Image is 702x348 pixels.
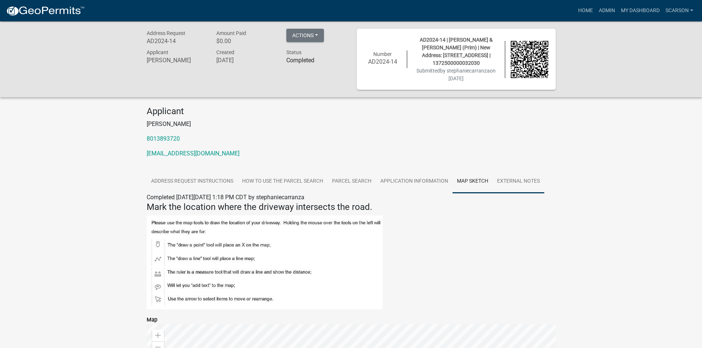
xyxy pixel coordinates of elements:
[286,29,324,42] button: Actions
[373,51,392,57] span: Number
[216,38,275,45] h6: $0.00
[147,106,556,117] h4: Applicant
[618,4,663,18] a: My Dashboard
[364,58,402,65] h6: AD2024-14
[216,49,234,55] span: Created
[286,49,301,55] span: Status
[147,215,383,309] img: map_tools_help-sm_24441579-28a2-454c-9132-f70407ae53ac.jpg
[511,41,548,78] img: QR code
[147,57,206,64] h6: [PERSON_NAME]
[147,30,185,36] span: Address Request
[147,317,157,323] label: Map
[596,4,618,18] a: Admin
[152,330,164,341] div: Zoom in
[286,57,314,64] strong: Completed
[575,4,596,18] a: Home
[147,135,180,142] a: 8013893720
[147,49,168,55] span: Applicant
[328,170,376,193] a: Parcel search
[453,170,493,193] a: Map Sketch
[493,170,544,193] a: External Notes
[420,37,493,66] span: AD2024-14 | [PERSON_NAME] & [PERSON_NAME] (Prim) | New Address: [STREET_ADDRESS] | 1372500000032030
[147,150,240,157] a: [EMAIL_ADDRESS][DOMAIN_NAME]
[147,120,556,129] p: [PERSON_NAME]
[216,30,246,36] span: Amount Paid
[147,38,206,45] h6: AD2024-14
[147,202,556,212] h4: Mark the location where the driveway intersects the road.
[238,170,328,193] a: How to Use the Parcel Search
[147,194,304,201] span: Completed [DATE][DATE] 1:18 PM CDT by stephaniecarranza
[663,4,696,18] a: scarson
[376,170,453,193] a: Application Information
[216,57,275,64] h6: [DATE]
[440,68,490,74] span: by stephaniecarranza
[147,170,238,193] a: Address Request Instructions
[416,68,496,81] span: Submitted on [DATE]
